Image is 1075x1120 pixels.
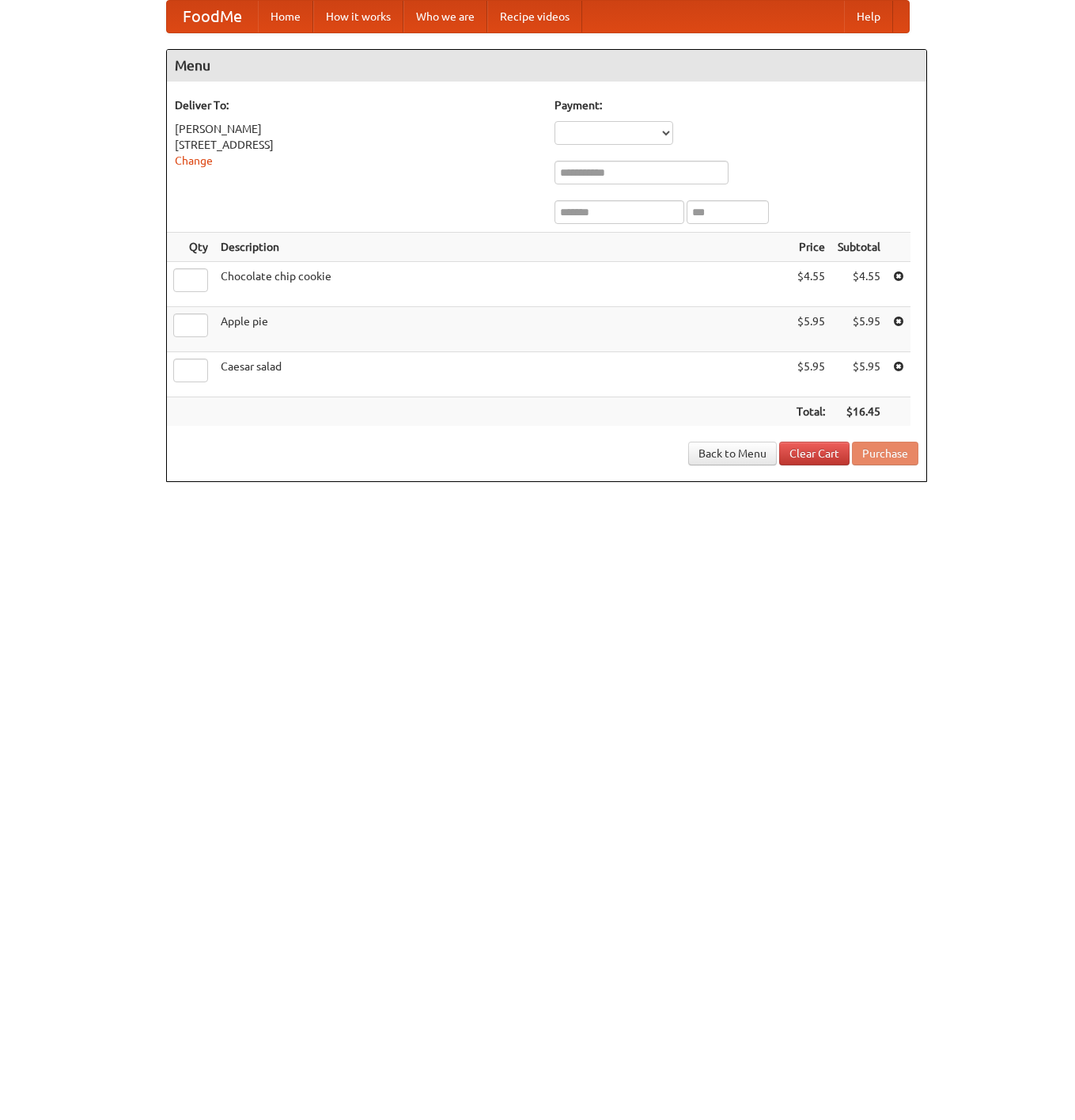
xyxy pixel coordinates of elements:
[831,262,887,307] td: $4.55
[167,1,258,32] a: FoodMe
[403,1,487,32] a: Who we are
[831,307,887,352] td: $5.95
[313,1,403,32] a: How it works
[214,352,790,397] td: Caesar salad
[175,154,213,167] a: Change
[175,137,539,153] div: [STREET_ADDRESS]
[844,1,893,32] a: Help
[852,442,918,465] button: Purchase
[831,233,887,262] th: Subtotal
[555,97,918,113] h5: Payment:
[831,397,887,427] th: $16.45
[790,262,831,307] td: $4.55
[175,121,539,137] div: [PERSON_NAME]
[214,262,790,307] td: Chocolate chip cookie
[175,97,539,113] h5: Deliver To:
[790,397,831,427] th: Total:
[487,1,582,32] a: Recipe videos
[779,442,850,465] a: Clear Cart
[790,352,831,397] td: $5.95
[214,307,790,352] td: Apple pie
[214,233,790,262] th: Description
[167,233,214,262] th: Qty
[688,442,777,465] a: Back to Menu
[258,1,313,32] a: Home
[790,233,831,262] th: Price
[831,352,887,397] td: $5.95
[167,50,926,82] h4: Menu
[790,307,831,352] td: $5.95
